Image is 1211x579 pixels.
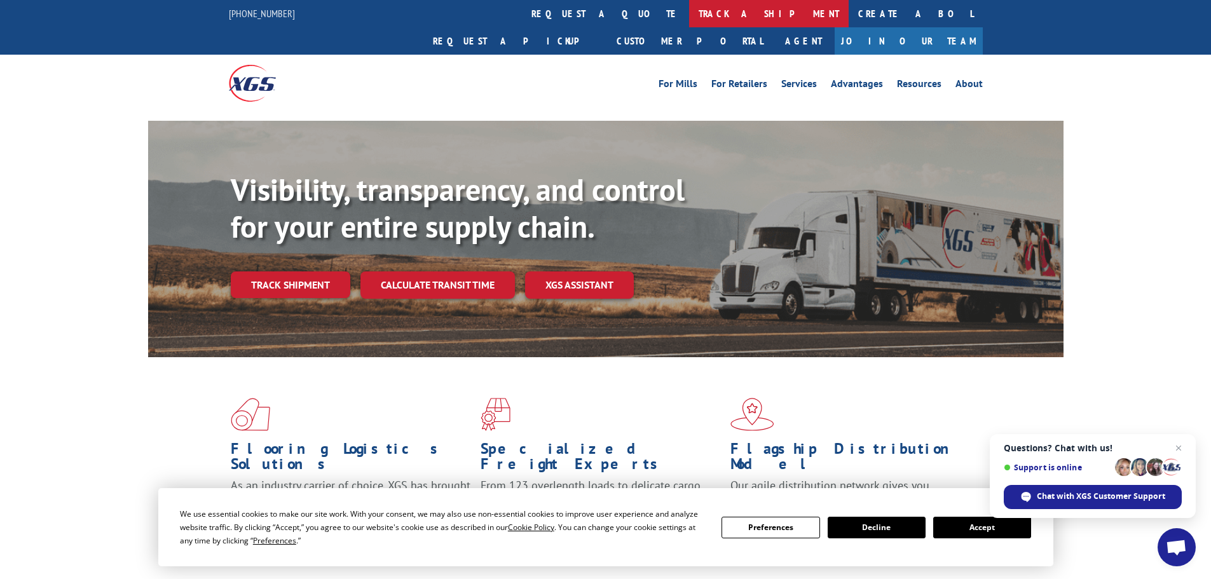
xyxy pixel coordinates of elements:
span: Cookie Policy [508,522,554,533]
img: xgs-icon-total-supply-chain-intelligence-red [231,398,270,431]
img: xgs-icon-focused-on-flooring-red [481,398,510,431]
a: For Mills [659,79,697,93]
a: Agent [772,27,835,55]
a: XGS ASSISTANT [525,271,634,299]
span: Questions? Chat with us! [1004,443,1182,453]
span: Chat with XGS Customer Support [1037,491,1165,502]
span: As an industry carrier of choice, XGS has brought innovation and dedication to flooring logistics... [231,478,470,523]
span: Our agile distribution network gives you nationwide inventory management on demand. [730,478,964,508]
div: We use essential cookies to make our site work. With your consent, we may also use non-essential ... [180,507,706,547]
button: Preferences [722,517,819,538]
a: Track shipment [231,271,350,298]
button: Decline [828,517,926,538]
button: Accept [933,517,1031,538]
a: About [955,79,983,93]
h1: Flooring Logistics Solutions [231,441,471,478]
span: Preferences [253,535,296,546]
a: For Retailers [711,79,767,93]
b: Visibility, transparency, and control for your entire supply chain. [231,170,685,246]
a: Resources [897,79,941,93]
a: Calculate transit time [360,271,515,299]
p: From 123 overlength loads to delicate cargo, our experienced staff knows the best way to move you... [481,478,721,535]
a: [PHONE_NUMBER] [229,7,295,20]
a: Services [781,79,817,93]
a: Join Our Team [835,27,983,55]
h1: Specialized Freight Experts [481,441,721,478]
a: Customer Portal [607,27,772,55]
a: Request a pickup [423,27,607,55]
span: Chat with XGS Customer Support [1004,485,1182,509]
a: Open chat [1158,528,1196,566]
h1: Flagship Distribution Model [730,441,971,478]
a: Advantages [831,79,883,93]
span: Support is online [1004,463,1111,472]
div: Cookie Consent Prompt [158,488,1053,566]
img: xgs-icon-flagship-distribution-model-red [730,398,774,431]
